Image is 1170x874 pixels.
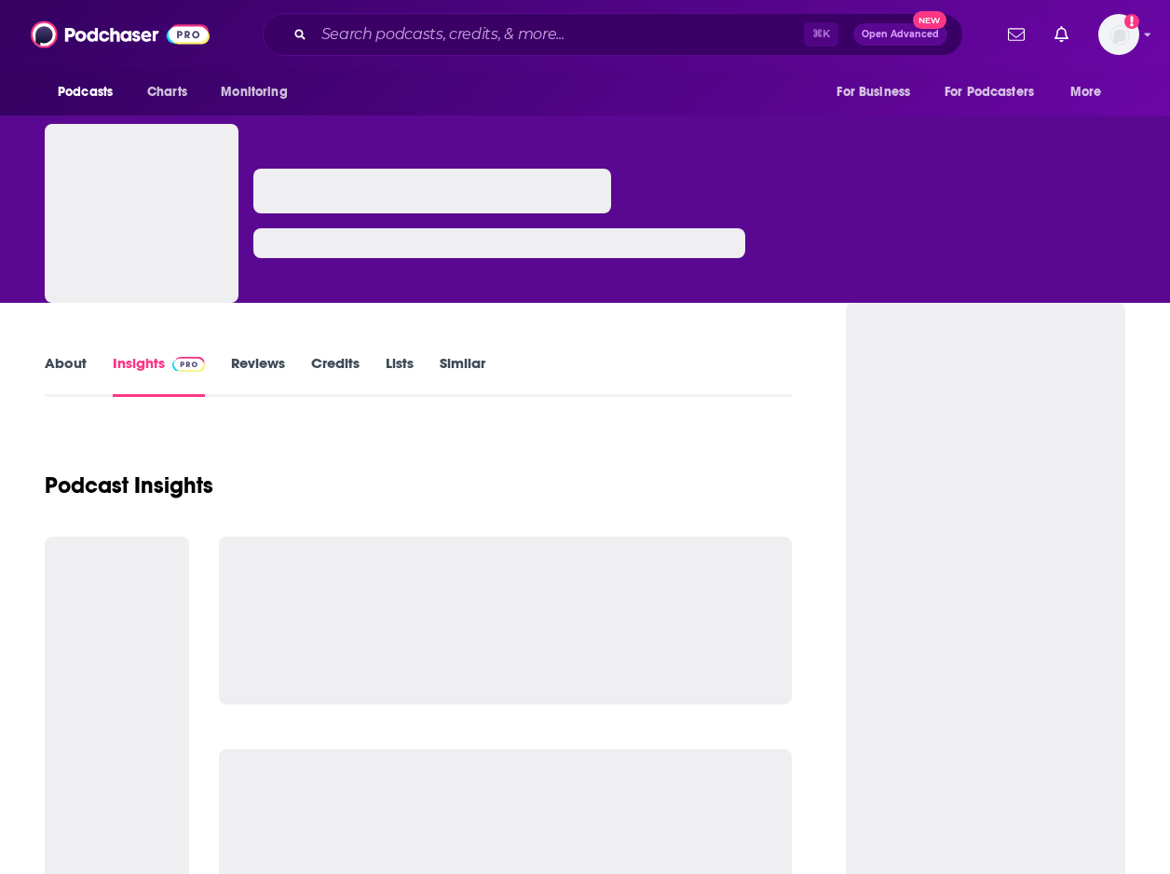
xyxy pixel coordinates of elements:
div: Search podcasts, credits, & more... [263,13,963,56]
img: Podchaser Pro [172,357,205,372]
a: About [45,354,87,397]
svg: Add a profile image [1124,14,1139,29]
span: ⌘ K [804,22,838,47]
a: Credits [311,354,360,397]
a: Charts [135,75,198,110]
h1: Podcast Insights [45,471,213,499]
button: open menu [1057,75,1125,110]
a: Show notifications dropdown [1047,19,1076,50]
span: Open Advanced [862,30,939,39]
a: Reviews [231,354,285,397]
input: Search podcasts, credits, & more... [314,20,804,49]
button: Show profile menu [1098,14,1139,55]
span: For Podcasters [945,79,1034,105]
span: Logged in as patiencebaldacci [1098,14,1139,55]
span: More [1070,79,1102,105]
button: open menu [823,75,933,110]
a: Show notifications dropdown [1000,19,1032,50]
img: User Profile [1098,14,1139,55]
span: Charts [147,79,187,105]
button: open menu [45,75,137,110]
span: Monitoring [221,79,287,105]
span: New [913,11,946,29]
span: Podcasts [58,79,113,105]
button: open menu [208,75,311,110]
span: For Business [837,79,910,105]
img: Podchaser - Follow, Share and Rate Podcasts [31,17,210,52]
a: InsightsPodchaser Pro [113,354,205,397]
button: Open AdvancedNew [853,23,947,46]
a: Similar [440,354,485,397]
button: open menu [932,75,1061,110]
a: Lists [386,354,414,397]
